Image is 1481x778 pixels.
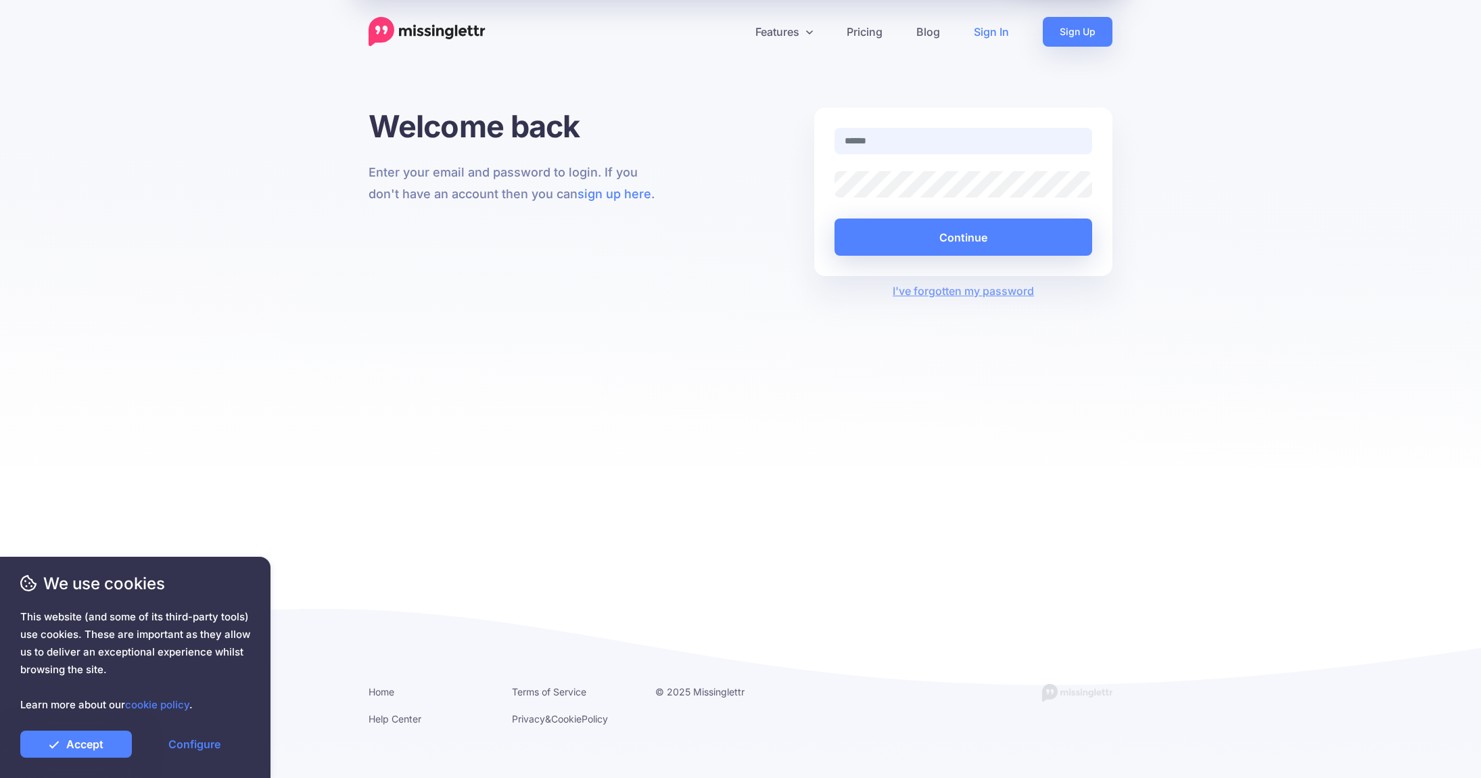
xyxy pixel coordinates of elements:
a: Configure [139,731,250,758]
a: Terms of Service [512,686,586,697]
p: Enter your email and password to login. If you don't have an account then you can . [369,162,667,205]
span: This website (and some of its third-party tools) use cookies. These are important as they allow u... [20,608,250,714]
a: Accept [20,731,132,758]
button: Continue [834,219,1092,256]
a: Pricing [830,17,899,47]
a: I've forgotten my password [893,284,1034,298]
a: Privacy [512,713,545,725]
li: © 2025 Missinglettr [655,683,778,700]
a: Sign Up [1043,17,1112,47]
a: sign up here [578,187,651,201]
h1: Welcome back [369,108,667,145]
a: Sign In [957,17,1026,47]
span: We use cookies [20,572,250,595]
a: Home [369,686,394,697]
a: Features [738,17,830,47]
a: Cookie [551,713,582,725]
a: Blog [899,17,957,47]
a: cookie policy [125,698,189,711]
li: & Policy [512,710,635,727]
a: Help Center [369,713,421,725]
